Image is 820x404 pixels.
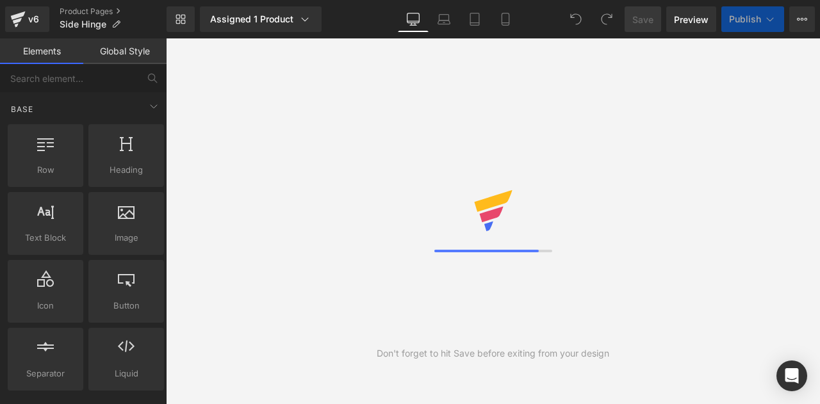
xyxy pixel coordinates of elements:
[92,231,160,245] span: Image
[10,103,35,115] span: Base
[92,299,160,312] span: Button
[12,163,79,177] span: Row
[26,11,42,28] div: v6
[776,360,807,391] div: Open Intercom Messenger
[563,6,589,32] button: Undo
[666,6,716,32] a: Preview
[429,6,459,32] a: Laptop
[789,6,815,32] button: More
[60,6,167,17] a: Product Pages
[92,367,160,380] span: Liquid
[12,367,79,380] span: Separator
[632,13,653,26] span: Save
[12,299,79,312] span: Icon
[12,231,79,245] span: Text Block
[459,6,490,32] a: Tablet
[721,6,784,32] button: Publish
[210,13,311,26] div: Assigned 1 Product
[729,14,761,24] span: Publish
[5,6,49,32] a: v6
[674,13,709,26] span: Preview
[377,346,609,360] div: Don't forget to hit Save before exiting from your design
[167,6,195,32] a: New Library
[490,6,521,32] a: Mobile
[60,19,106,29] span: Side Hinge
[594,6,619,32] button: Redo
[92,163,160,177] span: Heading
[398,6,429,32] a: Desktop
[83,38,167,64] a: Global Style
